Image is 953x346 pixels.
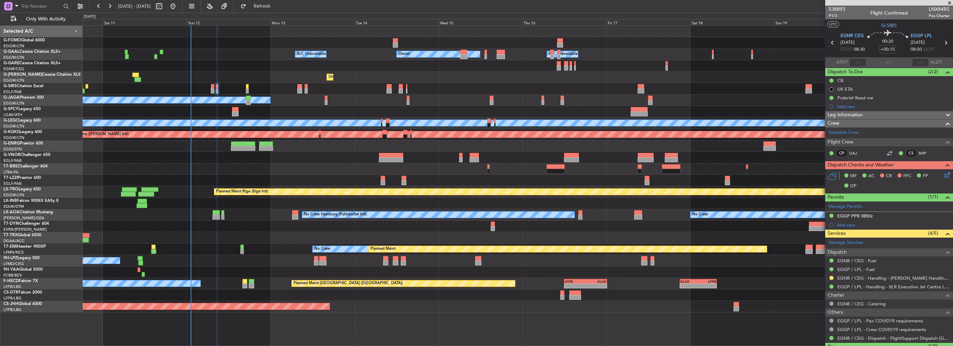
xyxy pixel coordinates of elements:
[928,230,938,237] span: (4/5)
[828,120,839,127] span: Crew
[3,61,19,65] span: G-GARE
[3,118,41,123] a: G-LEGCLegacy 600
[549,49,578,59] div: A/C Unavailable
[828,291,844,299] span: Charter
[837,213,873,219] div: EGGP PPR 0850z
[837,301,886,307] a: EGNR / CEG - Catering
[882,38,893,45] span: 00:20
[923,46,935,53] span: ELDT
[837,318,923,324] a: EGGP / LPL - Pax COVID19 requirements
[849,150,865,156] a: DAJ
[911,39,925,46] span: [DATE]
[929,6,950,13] span: LNX84RS
[929,13,950,19] span: Pos Charter
[3,112,22,117] a: LGAV/ATH
[3,261,24,266] a: LFMD/CEQ
[271,19,355,25] div: Mon 13
[3,222,49,226] a: T7-DYNChallenger 604
[3,256,17,260] span: 9H-LPZ
[606,19,690,25] div: Fri 17
[3,307,22,312] a: LFPB/LBG
[3,199,17,203] span: LX-INB
[565,284,586,288] div: -
[828,230,846,238] span: Services
[3,273,22,278] a: FCBB/BZV
[930,59,942,66] span: ALDT
[3,296,22,301] a: LFPB/LBG
[828,138,853,146] span: Flight Crew
[840,33,864,40] span: EGNR CEG
[3,250,24,255] a: LFMN/NCE
[837,327,926,332] a: EGGP / LPL - Crew COVID19 requirements
[3,66,24,72] a: EGNR/CEG
[3,164,18,168] span: T7-BRE
[840,39,855,46] span: [DATE]
[8,14,75,25] button: Only With Activity
[297,49,326,59] div: A/C Unavailable
[3,227,47,232] a: EVRA/[PERSON_NAME]
[187,19,271,25] div: Sun 12
[3,130,20,134] span: G-KGKG
[868,173,875,180] span: AC
[870,9,908,17] div: Flight Confirmed
[370,244,396,254] div: Planned Maint
[3,107,41,111] a: G-SPCYLegacy 650
[3,141,20,146] span: G-ENRG
[3,267,19,272] span: 9H-YAA
[3,222,19,226] span: T7-DYN
[829,129,859,136] a: Schedule Crew
[3,84,43,88] a: G-SIRSCitation Excel
[928,68,938,75] span: (2/2)
[314,244,330,254] div: No Crew
[3,38,45,42] a: G-FOMOGlobal 6000
[829,239,863,246] a: Manage Services
[3,55,24,60] a: EGGW/LTN
[680,284,698,288] div: -
[911,46,922,53] span: 08:50
[439,19,523,25] div: Wed 15
[3,181,22,186] a: EGLF/FAB
[3,284,22,289] a: LFPB/LBG
[854,46,865,53] span: 08:30
[18,17,73,22] span: Only With Activity
[3,245,17,249] span: T7-EMI
[3,302,18,306] span: CS-JHH
[3,267,43,272] a: 9H-YAAGlobal 5000
[923,173,928,180] span: FP
[850,173,857,180] span: MF
[3,153,20,157] span: G-VNOR
[3,164,48,168] a: T7-BREChallenger 604
[3,290,18,295] span: CS-DTR
[3,73,42,77] span: G-[PERSON_NAME]
[3,43,24,49] a: EGGW/LTN
[903,173,911,180] span: FFC
[3,192,24,198] a: EGGW/LTN
[840,46,852,53] span: ETOT
[837,335,950,341] a: EGNR / CEG - Dispatch - FlightSupport Dispatch [GEOGRAPHIC_DATA]
[3,147,22,152] a: EGSS/STN
[3,170,19,175] a: LTBA/ISL
[3,96,44,100] a: G-JAGAPhenom 300
[837,86,853,92] div: UK ETA
[911,33,932,40] span: EGGP LPL
[522,19,606,25] div: Thu 16
[829,203,862,210] a: Manage Permits
[850,183,856,190] span: DP
[3,130,42,134] a: G-KGKGLegacy 600
[836,149,847,157] div: CP
[837,275,950,281] a: EGNR / CEG - Handling - [PERSON_NAME] Handling Services EGNR / CEG
[3,290,42,295] a: CS-DTRFalcon 2000
[828,193,844,201] span: Permits
[3,38,21,42] span: G-FOMO
[103,19,187,25] div: Sat 11
[837,266,875,272] a: EGGP / LPL - Fuel
[680,279,698,283] div: KLAX
[586,279,606,283] div: KLAX
[774,19,858,25] div: Sun 19
[886,173,892,180] span: CR
[329,72,443,82] div: Unplanned Maint [GEOGRAPHIC_DATA] ([GEOGRAPHIC_DATA])
[692,209,708,220] div: No Crew
[3,78,24,83] a: EGGW/LTN
[3,233,18,237] span: T7-TRX
[827,21,839,27] button: UTC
